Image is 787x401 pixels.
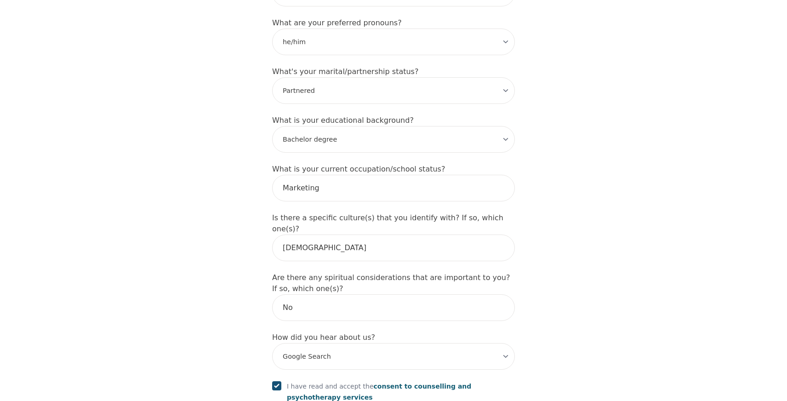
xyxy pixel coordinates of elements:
label: Is there a specific culture(s) that you identify with? If so, which one(s)? [272,213,503,233]
span: consent to counselling and psychotherapy services [287,383,471,401]
label: What's your marital/partnership status? [272,67,418,76]
label: Are there any spiritual considerations that are important to you? If so, which one(s)? [272,273,510,293]
label: What are your preferred pronouns? [272,18,402,27]
label: What is your educational background? [272,116,414,125]
label: How did you hear about us? [272,333,375,342]
label: What is your current occupation/school status? [272,165,445,173]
